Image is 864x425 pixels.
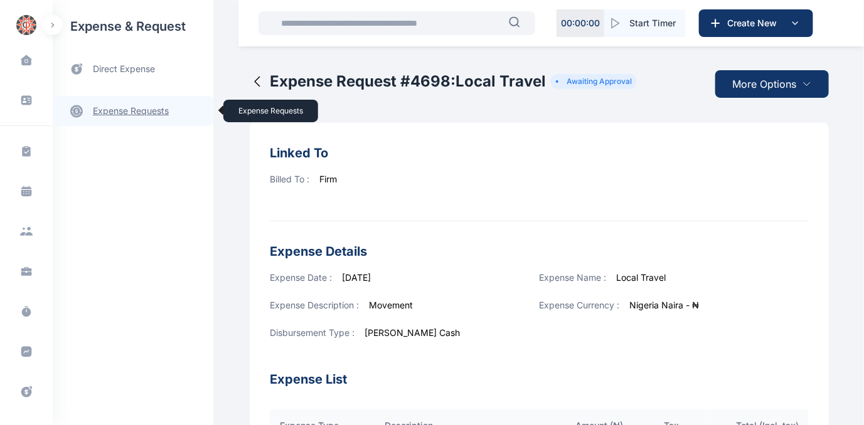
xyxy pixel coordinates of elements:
[561,17,600,29] p: 00 : 00 : 00
[722,17,787,29] span: Create New
[556,76,632,87] li: Awaiting Approval
[270,71,546,92] h2: Expense Request # 4698 : Local Travel
[699,9,813,37] button: Create New
[250,60,637,103] button: Expense Request #4698:Local TravelAwaiting Approval
[53,53,213,86] a: direct expense
[540,272,607,283] span: Expense Name :
[270,241,809,261] h3: Expense Details
[733,76,797,92] span: More Options
[617,272,666,283] span: Local Travel
[540,300,620,310] span: Expense Currency :
[270,327,355,338] span: Disbursement Type :
[53,86,213,126] div: expense requestsexpense requests
[604,9,686,37] button: Start Timer
[369,300,413,310] span: Movement
[270,300,359,310] span: Expense Description :
[319,174,337,184] span: Firm
[270,354,809,389] h3: Expense List
[365,327,460,338] span: [PERSON_NAME] Cash
[270,143,809,163] h3: Linked To
[630,300,700,310] span: Nigeria Naira - ₦
[629,17,676,29] span: Start Timer
[270,272,332,283] span: Expense Date :
[53,96,213,126] a: expense requests
[342,272,371,283] span: [DATE]
[270,174,309,184] span: Billed To :
[93,63,155,76] span: direct expense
